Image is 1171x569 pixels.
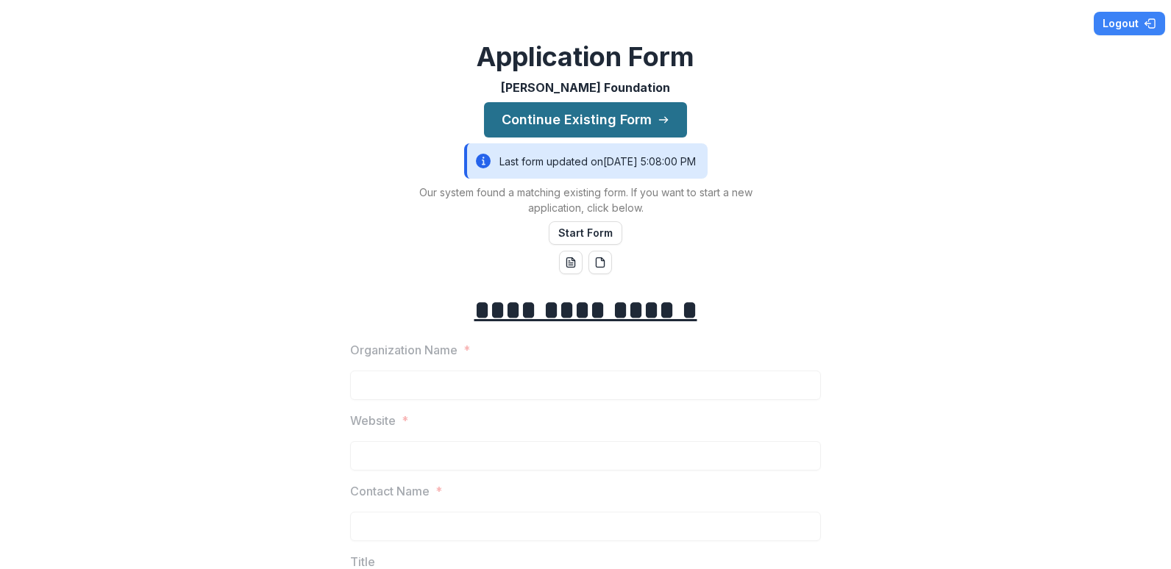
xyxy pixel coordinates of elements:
h2: Application Form [477,41,694,73]
p: Organization Name [350,341,458,359]
p: Contact Name [350,482,430,500]
p: [PERSON_NAME] Foundation [501,79,670,96]
button: Start Form [549,221,622,245]
p: Website [350,412,396,429]
button: pdf-download [588,251,612,274]
div: Last form updated on [DATE] 5:08:00 PM [464,143,708,179]
button: word-download [559,251,583,274]
button: Continue Existing Form [484,102,687,137]
button: Logout [1094,12,1165,35]
p: Our system found a matching existing form. If you want to start a new application, click below. [402,185,769,215]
